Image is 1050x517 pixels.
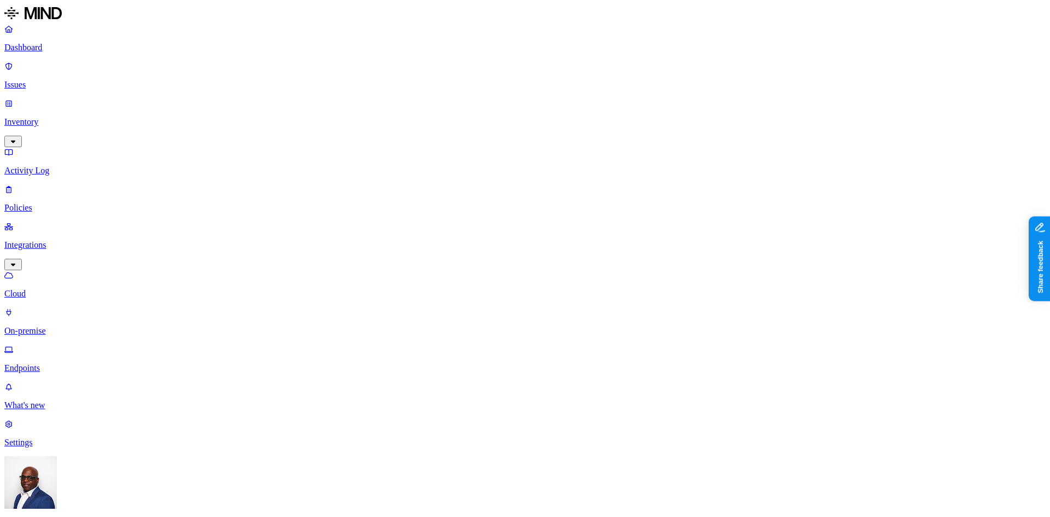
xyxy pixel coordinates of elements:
p: Integrations [4,240,1046,250]
p: Policies [4,203,1046,213]
a: On-premise [4,307,1046,336]
p: Activity Log [4,166,1046,176]
p: Settings [4,438,1046,448]
a: Dashboard [4,24,1046,53]
a: Policies [4,184,1046,213]
p: What's new [4,400,1046,410]
p: Dashboard [4,43,1046,53]
p: Inventory [4,117,1046,127]
img: Gregory Thomas [4,456,57,509]
a: MIND [4,4,1046,24]
a: Inventory [4,98,1046,146]
a: Issues [4,61,1046,90]
a: Endpoints [4,345,1046,373]
a: Settings [4,419,1046,448]
p: Issues [4,80,1046,90]
a: Activity Log [4,147,1046,176]
p: Endpoints [4,363,1046,373]
img: MIND [4,4,62,22]
p: Cloud [4,289,1046,299]
a: Integrations [4,222,1046,269]
p: On-premise [4,326,1046,336]
a: Cloud [4,270,1046,299]
a: What's new [4,382,1046,410]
